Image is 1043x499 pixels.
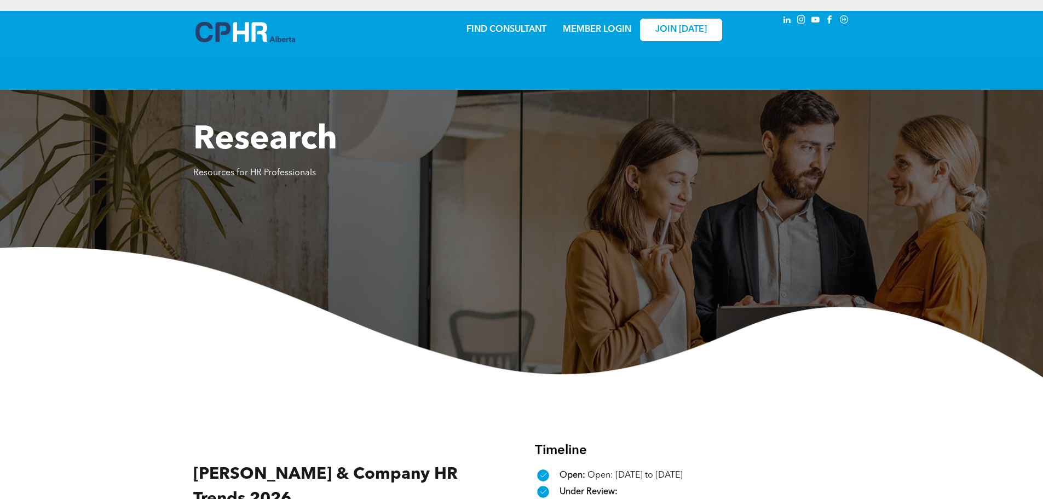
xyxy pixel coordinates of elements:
[587,471,683,480] span: Open: [DATE] to [DATE]
[466,25,546,34] a: FIND CONSULTANT
[535,444,587,457] span: Timeline
[838,14,850,28] a: Social network
[193,124,337,157] span: Research
[195,22,295,42] img: A blue and white logo for cp alberta
[193,169,316,177] span: Resources for HR Professionals
[640,19,722,41] a: JOIN [DATE]
[824,14,836,28] a: facebook
[781,14,793,28] a: linkedin
[796,14,808,28] a: instagram
[655,25,707,35] span: JOIN [DATE]
[560,471,585,480] span: Open:
[563,25,631,34] a: MEMBER LOGIN
[810,14,822,28] a: youtube
[560,487,618,496] span: Under Review:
